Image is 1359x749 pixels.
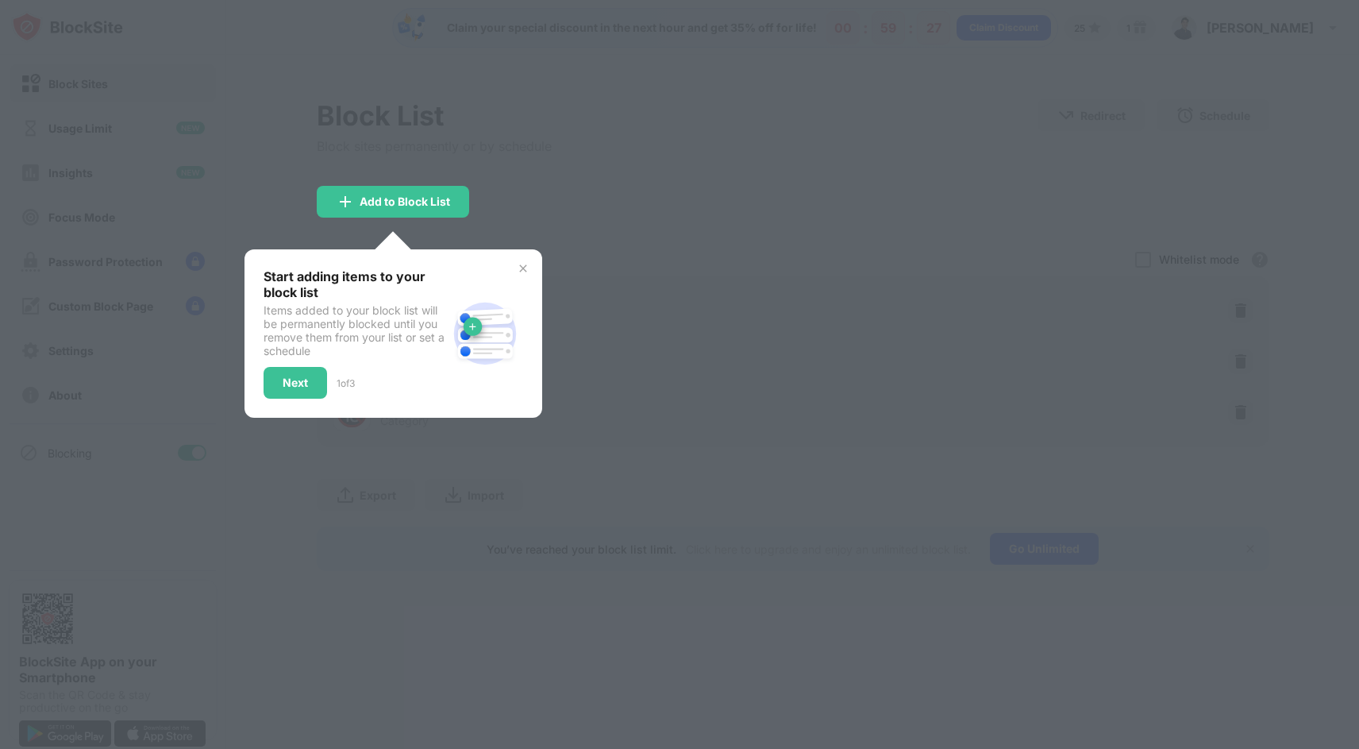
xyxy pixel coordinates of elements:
div: 1 of 3 [337,377,355,389]
div: Next [283,376,308,389]
img: x-button.svg [517,262,529,275]
div: Start adding items to your block list [264,268,447,300]
img: block-site.svg [447,295,523,372]
div: Items added to your block list will be permanently blocked until you remove them from your list o... [264,303,447,357]
div: Add to Block List [360,195,450,208]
